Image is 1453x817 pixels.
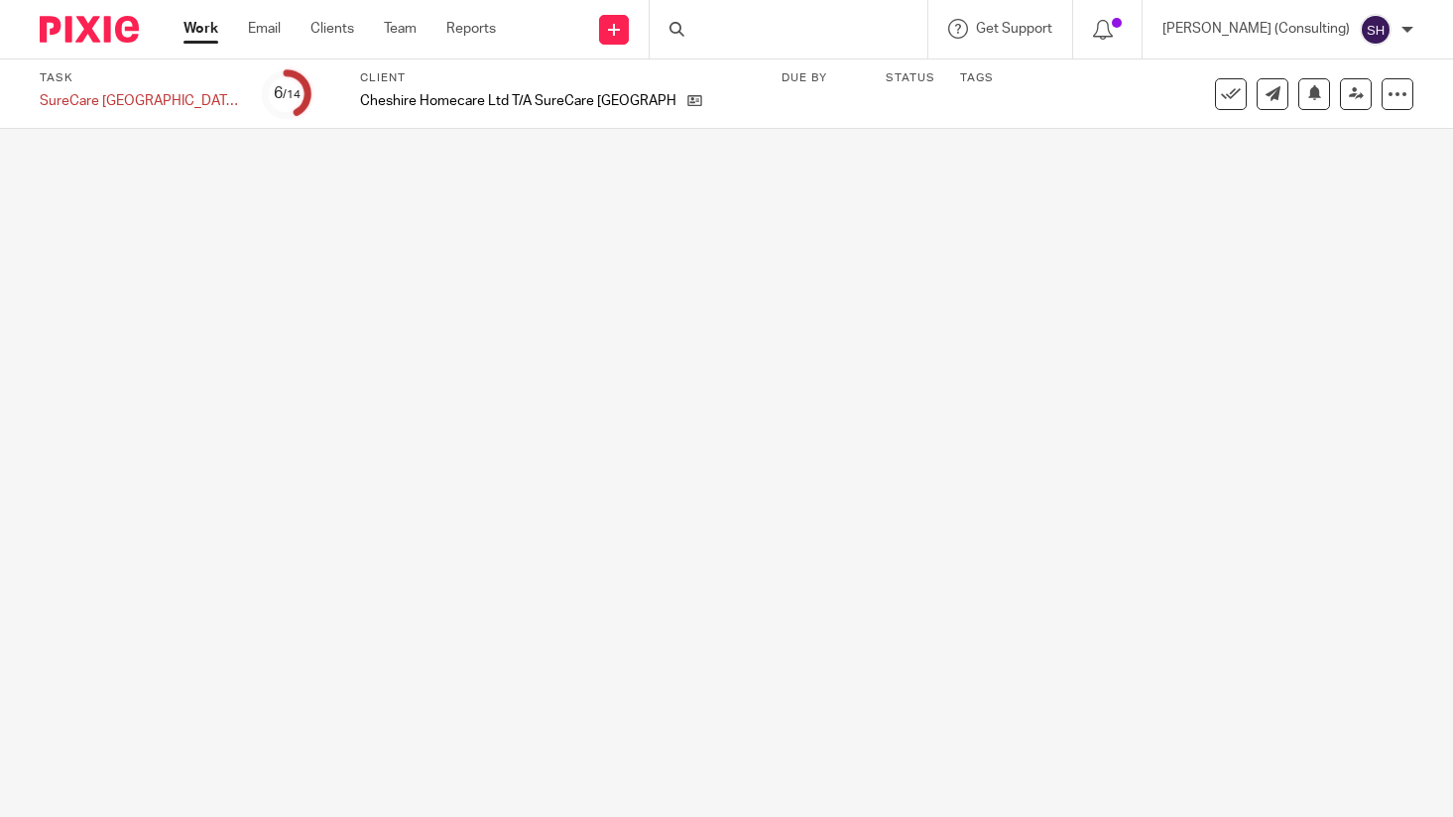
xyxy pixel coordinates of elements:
a: Team [384,19,417,39]
small: /14 [283,89,301,100]
label: Due by [782,70,861,86]
span: Get Support [976,22,1052,36]
i: Open client page [687,93,702,108]
img: Pixie [40,16,139,43]
a: Work [183,19,218,39]
p: Cheshire Homecare Ltd T/A SureCare [GEOGRAPHIC_DATA] [360,91,677,111]
a: Reports [446,19,496,39]
a: Clients [310,19,354,39]
img: svg%3E [1360,14,1392,46]
label: Client [360,70,757,86]
label: Task [40,70,238,86]
div: SureCare Central Cheshire [40,91,238,111]
div: 6 [274,82,301,105]
p: [PERSON_NAME] (Consulting) [1162,19,1350,39]
a: Email [248,19,281,39]
label: Status [886,70,935,86]
label: Tags [960,70,994,86]
div: SureCare [GEOGRAPHIC_DATA] [40,91,238,111]
span: Cheshire Homecare Ltd T/A SureCare Central Cheshire [360,91,677,111]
